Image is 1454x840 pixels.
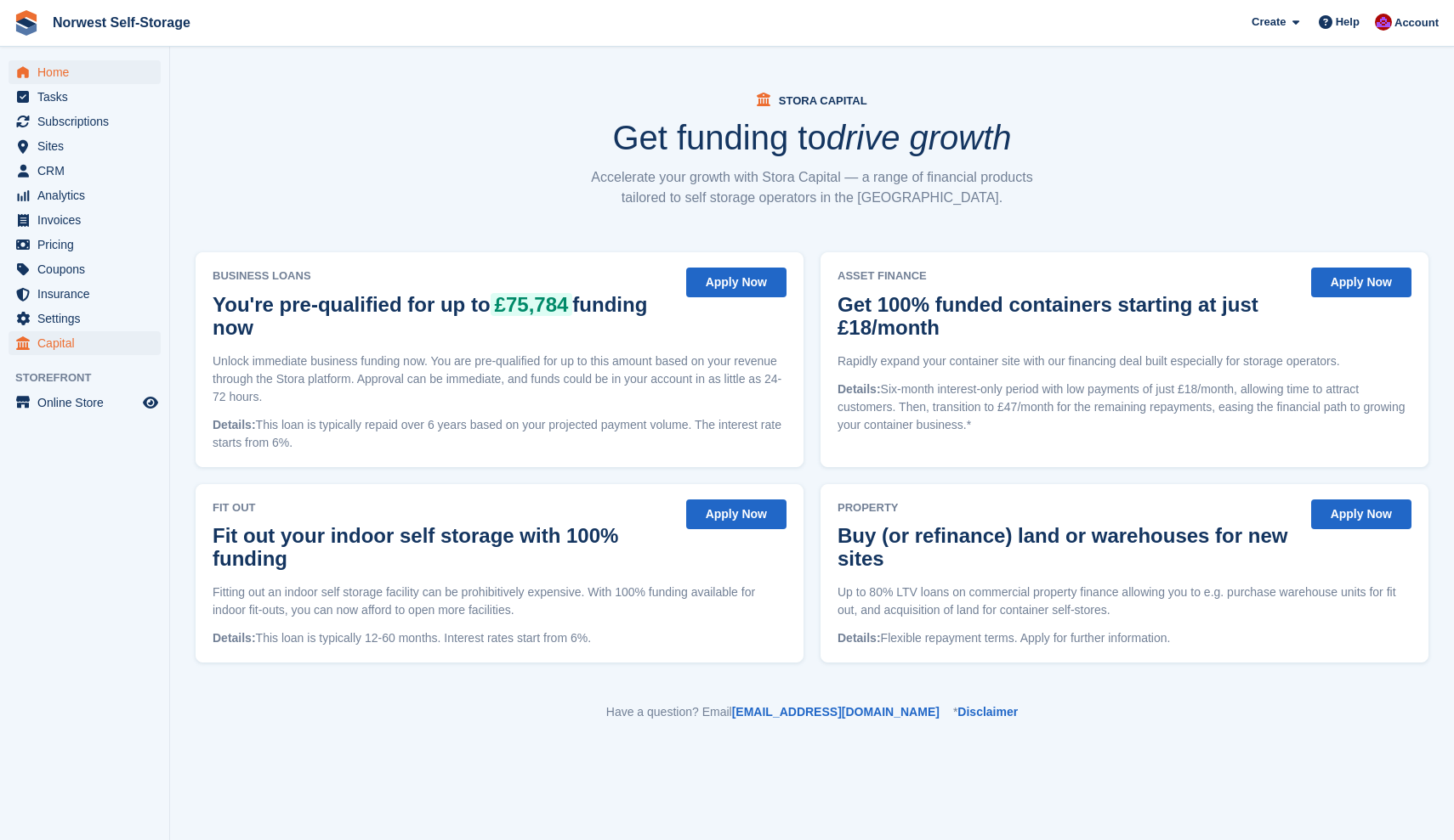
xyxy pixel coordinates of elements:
a: menu [9,110,161,133]
a: menu [9,159,161,183]
i: drive growth [826,119,1012,156]
button: Apply Now [1311,268,1411,297]
span: Stora Capital [779,94,867,107]
h2: You're pre-qualified for up to funding now [213,293,667,339]
span: Storefront [15,369,169,386]
a: menu [9,257,161,281]
p: This loan is typically repaid over 6 years based on your projected payment volume. The interest r... [213,416,787,452]
a: menu [9,282,161,306]
span: Capital [37,331,139,355]
span: Details: [838,631,881,645]
a: Disclaimer [957,705,1018,719]
span: Home [37,60,139,84]
h2: Buy (or refinance) land or warehouses for new sites [838,524,1292,570]
a: menu [9,208,161,232]
span: Sites [37,134,139,158]
span: Invoices [37,208,139,232]
span: Account [1394,14,1439,31]
span: Analytics [37,183,139,207]
a: menu [9,85,161,109]
p: Fitting out an indoor self storage facility can be prohibitively expensive. With 100% funding ava... [213,583,787,619]
span: Details: [838,382,881,396]
span: Business Loans [213,268,676,285]
span: Online Store [37,391,139,414]
a: menu [9,307,161,330]
a: menu [9,60,161,84]
span: £75,784 [491,293,573,316]
span: Coupons [37,257,139,281]
a: menu [9,331,161,355]
button: Apply Now [686,499,787,529]
span: Help [1336,14,1360,31]
p: Six-month interest-only period with low payments of just £18/month, allowing time to attract cust... [838,381,1411,434]
h2: Get 100% funded containers starting at just £18/month [838,293,1292,339]
p: This loan is typically 12-60 months. Interest rates start from 6%. [213,629,787,647]
span: Subscriptions [37,110,139,133]
p: Have a question? Email * [196,703,1428,721]
button: Apply Now [1311,499,1411,529]
a: Norwest Self-Storage [46,8,197,37]
span: Insurance [37,282,139,306]
button: Apply Now [686,268,787,297]
span: Fit Out [213,499,676,516]
span: Create [1252,14,1286,31]
span: Property [838,499,1301,516]
a: menu [9,183,161,207]
p: Accelerate your growth with Stora Capital — a range of financial products tailored to self storag... [582,167,1042,208]
img: stora-icon-8386f47178a22dfd0bd8f6a31ec36ba5ce8667c1dd55bd0f319d3a0aa187defe.svg [14,10,39,36]
h2: Fit out your indoor self storage with 100% funding [213,524,667,570]
a: menu [9,134,161,158]
h1: Get funding to [612,121,1011,155]
span: Asset Finance [838,268,1301,285]
span: Details: [213,631,256,645]
a: menu [9,233,161,257]
span: Pricing [37,233,139,257]
img: Daniel Grensinger [1375,14,1392,31]
a: [EMAIL_ADDRESS][DOMAIN_NAME] [732,705,940,719]
span: Settings [37,307,139,330]
span: CRM [37,159,139,183]
span: Tasks [37,85,139,109]
p: Up to 80% LTV loans on commercial property finance allowing you to e.g. purchase warehouse units ... [838,583,1411,619]
a: menu [9,391,161,414]
span: Details: [213,418,256,431]
p: Flexible repayment terms. Apply for further information. [838,629,1411,647]
p: Unlock immediate business funding now. You are pre-qualified for up to this amount based on your ... [213,352,787,406]
a: Preview store [140,392,161,413]
p: Rapidly expand your container site with our financing deal built especially for storage operators. [838,352,1411,370]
